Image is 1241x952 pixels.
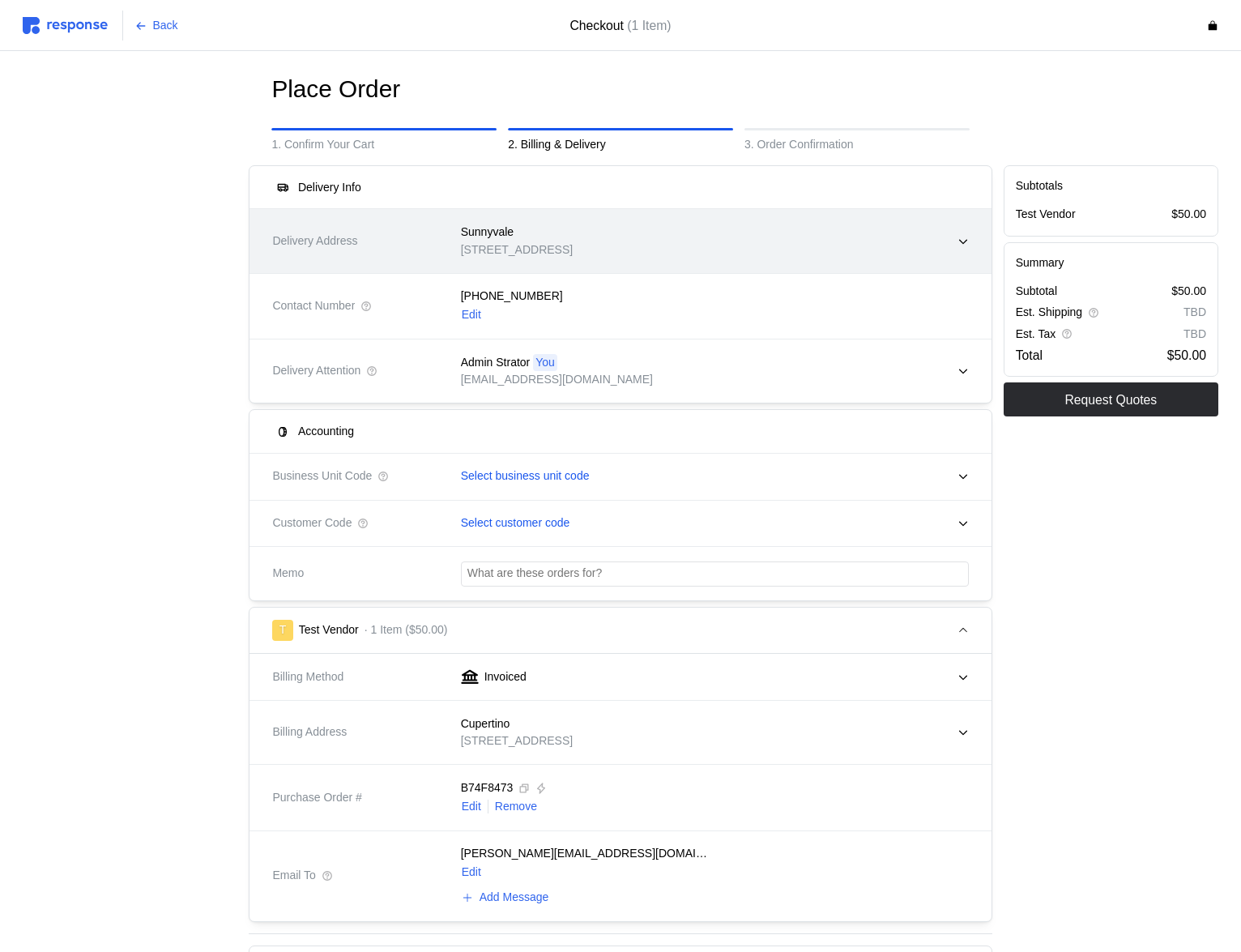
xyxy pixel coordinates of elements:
[271,74,400,105] h1: Place Order
[1016,345,1043,365] p: Total
[461,732,573,750] p: [STREET_ADDRESS]
[272,467,372,485] span: Business Unit Code
[1016,283,1057,301] p: Subtotal
[365,621,448,639] p: · 1 Item ($50.00)
[461,797,482,817] button: Edit
[298,423,354,440] h5: Accounting
[272,565,304,583] span: Memo
[467,562,962,586] input: What are these orders for?
[461,715,510,733] p: Cupertino
[480,889,549,907] p: Add Message
[299,621,359,639] p: Test Vendor
[272,297,355,315] span: Contact Number
[627,19,671,32] span: (1 Item)
[744,136,970,154] p: 3. Order Confirmation
[569,15,671,36] h4: Checkout
[272,789,362,807] span: Purchase Order #
[461,371,653,389] p: [EMAIL_ADDRESS][DOMAIN_NAME]
[272,362,360,380] span: Delivery Attention
[461,863,482,882] button: Edit
[1064,390,1157,410] p: Request Quotes
[1016,254,1206,271] h5: Summary
[23,17,108,34] img: svg%3e
[462,864,481,882] p: Edit
[1183,304,1206,322] p: TBD
[484,668,527,686] p: Invoiced
[1016,304,1083,322] p: Est. Shipping
[1016,177,1206,194] h5: Subtotals
[1016,326,1056,344] p: Est. Tax
[508,136,733,154] p: 2. Billing & Delivery
[461,354,531,372] p: Admin Strator
[1004,382,1218,416] button: Request Quotes
[462,798,481,816] p: Edit
[1171,283,1206,301] p: $50.00
[1171,206,1206,224] p: $50.00
[461,888,550,907] button: Add Message
[495,798,537,816] p: Remove
[461,845,714,863] p: [PERSON_NAME][EMAIL_ADDRESS][DOMAIN_NAME]
[1016,206,1076,224] p: Test Vendor
[126,11,187,41] button: Back
[249,654,991,921] div: TTest Vendor· 1 Item ($50.00)
[271,136,497,154] p: 1. Confirm Your Cart
[461,305,482,325] button: Edit
[298,179,361,196] h5: Delivery Info
[272,867,315,885] span: Email To
[494,797,538,817] button: Remove
[272,514,352,532] span: Customer Code
[461,224,514,241] p: Sunnyvale
[461,467,590,485] p: Select business unit code
[279,621,287,639] p: T
[272,233,357,250] span: Delivery Address
[462,306,481,324] p: Edit
[461,779,514,797] p: B74F8473
[1183,326,1206,344] p: TBD
[535,354,555,372] p: You
[272,668,343,686] span: Billing Method
[1167,345,1206,365] p: $50.00
[461,241,573,259] p: [STREET_ADDRESS]
[249,608,991,653] button: TTest Vendor· 1 Item ($50.00)
[461,288,563,305] p: [PHONE_NUMBER]
[153,17,178,35] p: Back
[272,724,347,741] span: Billing Address
[461,514,570,532] p: Select customer code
